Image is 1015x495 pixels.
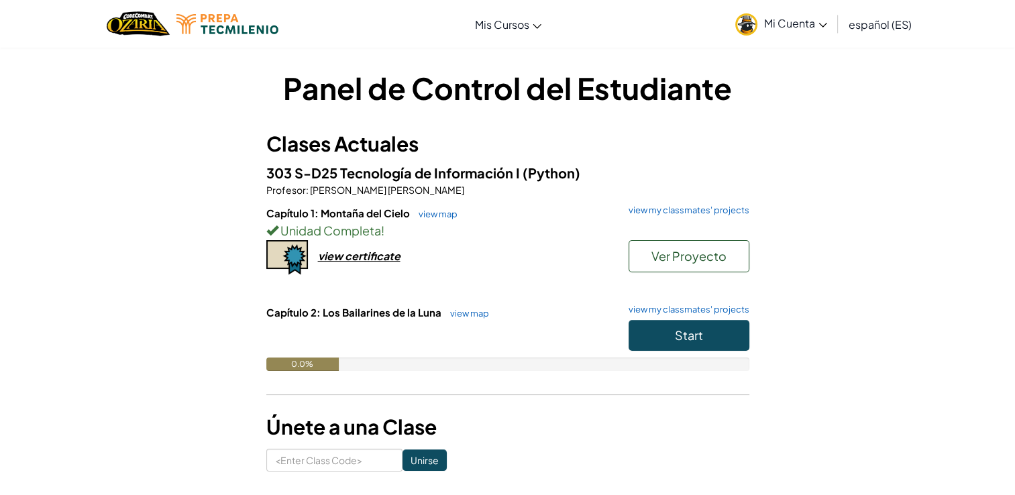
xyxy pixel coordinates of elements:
[266,184,306,196] span: Profesor
[675,327,703,343] span: Start
[842,6,918,42] a: español (ES)
[266,129,749,159] h3: Clases Actuales
[176,14,278,34] img: Tecmilenio logo
[266,412,749,442] h3: Únete a una Clase
[475,17,529,32] span: Mis Cursos
[622,206,749,215] a: view my classmates' projects
[266,249,400,263] a: view certificate
[266,164,523,181] span: 303 S-D25 Tecnología de Información I
[412,209,458,219] a: view map
[764,16,827,30] span: Mi Cuenta
[107,10,169,38] a: Ozaria by CodeCombat logo
[266,357,339,371] div: 0.0%
[468,6,548,42] a: Mis Cursos
[266,240,308,275] img: certificate-icon.png
[651,248,727,264] span: Ver Proyecto
[266,207,412,219] span: Capítulo 1: Montaña del Cielo
[266,306,443,319] span: Capítulo 2: Los Bailarines de la Luna
[629,240,749,272] button: Ver Proyecto
[266,67,749,109] h1: Panel de Control del Estudiante
[318,249,400,263] div: view certificate
[443,308,489,319] a: view map
[735,13,757,36] img: avatar
[309,184,464,196] span: [PERSON_NAME] [PERSON_NAME]
[729,3,834,45] a: Mi Cuenta
[403,449,447,471] input: Unirse
[306,184,309,196] span: :
[849,17,912,32] span: español (ES)
[107,10,169,38] img: Home
[266,449,403,472] input: <Enter Class Code>
[523,164,580,181] span: (Python)
[381,223,384,238] span: !
[278,223,381,238] span: Unidad Completa
[622,305,749,314] a: view my classmates' projects
[629,320,749,351] button: Start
